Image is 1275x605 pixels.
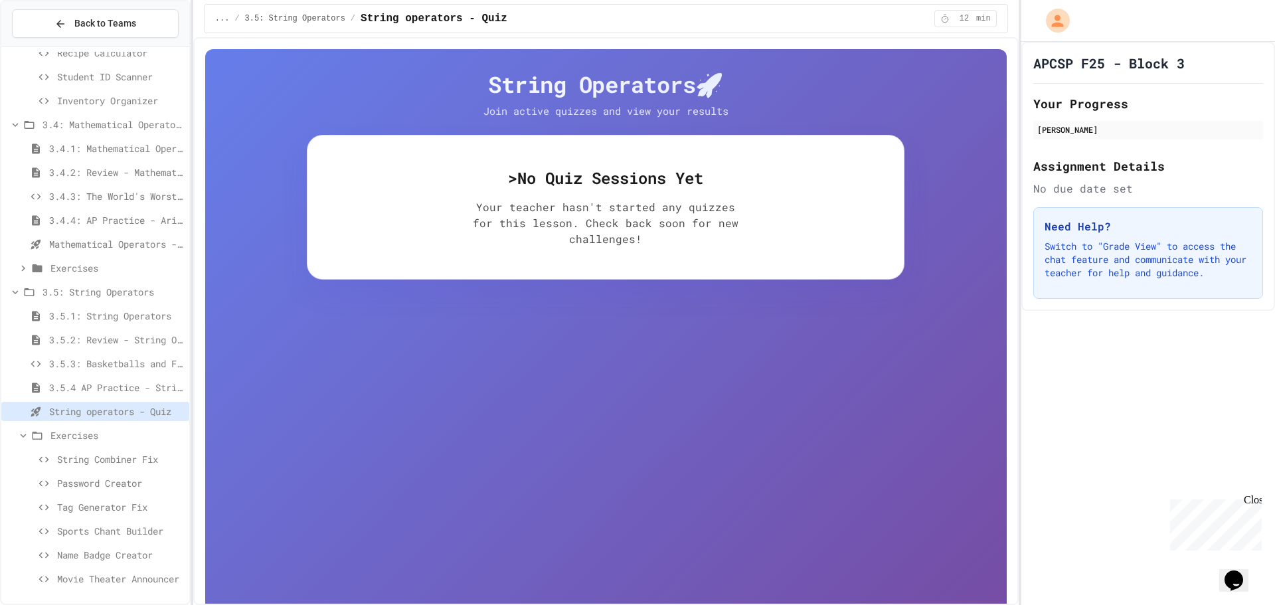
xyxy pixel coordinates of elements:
span: ... [215,13,230,24]
span: Sports Chant Builder [57,524,184,538]
span: 3.5.2: Review - String Operators [49,333,184,347]
span: 3.5: String Operators [245,13,345,24]
span: Movie Theater Announcer [57,572,184,586]
span: Exercises [50,261,184,275]
h4: String Operators 🚀 [307,70,904,98]
span: Student ID Scanner [57,70,184,84]
div: No due date set [1033,181,1263,197]
span: Name Badge Creator [57,548,184,562]
span: Password Creator [57,476,184,490]
span: Recipe Calculator [57,46,184,60]
span: Mathematical Operators - Quiz [49,237,184,251]
span: / [234,13,239,24]
h5: > No Quiz Sessions Yet [329,167,883,189]
span: String operators - Quiz [49,404,184,418]
span: 3.4.4: AP Practice - Arithmetic Operators [49,213,184,227]
span: / [351,13,355,24]
span: Back to Teams [74,17,136,31]
button: Back to Teams [12,9,179,38]
h3: Need Help? [1045,218,1252,234]
h1: APCSP F25 - Block 3 [1033,54,1185,72]
h2: Your Progress [1033,94,1263,113]
span: Tag Generator Fix [57,500,184,514]
span: 3.5.4 AP Practice - String Manipulation [49,381,184,394]
p: Your teacher hasn't started any quizzes for this lesson. Check back soon for new challenges! [473,199,738,247]
span: 3.4: Mathematical Operators [42,118,184,131]
span: String Combiner Fix [57,452,184,466]
div: [PERSON_NAME] [1037,124,1259,135]
p: Switch to "Grade View" to access the chat feature and communicate with your teacher for help and ... [1045,240,1252,280]
p: Join active quizzes and view your results [456,104,755,119]
span: 12 [954,13,975,24]
span: 3.4.3: The World's Worst Farmers Market [49,189,184,203]
h2: Assignment Details [1033,157,1263,175]
span: 3.4.1: Mathematical Operators [49,141,184,155]
span: Inventory Organizer [57,94,184,108]
span: 3.5.1: String Operators [49,309,184,323]
div: My Account [1032,5,1073,36]
span: Exercises [50,428,184,442]
span: String operators - Quiz [361,11,507,27]
span: 3.4.2: Review - Mathematical Operators [49,165,184,179]
iframe: chat widget [1219,552,1262,592]
span: min [976,13,991,24]
span: 3.5.3: Basketballs and Footballs [49,357,184,371]
div: Chat with us now!Close [5,5,92,84]
iframe: chat widget [1165,494,1262,551]
span: 3.5: String Operators [42,285,184,299]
